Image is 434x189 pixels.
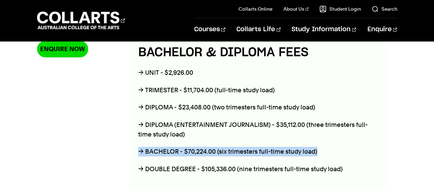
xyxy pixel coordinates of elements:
[138,85,378,95] p: → TRIMESTER - $11,704.00 (full-time study load)
[238,5,272,12] a: Collarts Online
[367,18,397,41] a: Enquire
[319,5,361,12] a: Student Login
[138,164,378,174] p: → DOUBLE DEGREE - $105,336.00 (nine trimesters full-time study load)
[37,41,88,57] a: Enquire Now
[283,5,309,12] a: About Us
[138,120,378,139] p: → DIPLOMA (ENTERTAINMENT JOURNALISM) - $35,112.00 (three trimesters full-time study load)
[138,68,378,78] p: → UNIT - $2,926.00
[138,43,378,62] h4: BACHELOR & DIPLOMA FEES
[37,11,125,30] div: Go to homepage
[292,18,356,41] a: Study Information
[372,5,397,12] a: Search
[138,147,378,156] p: → BACHELOR - $70,224.00 (six trimesters full-time study load)
[194,18,225,41] a: Courses
[138,103,378,112] p: → DIPLOMA - $23,408.00 (two trimesters full-time study load)
[236,18,281,41] a: Collarts Life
